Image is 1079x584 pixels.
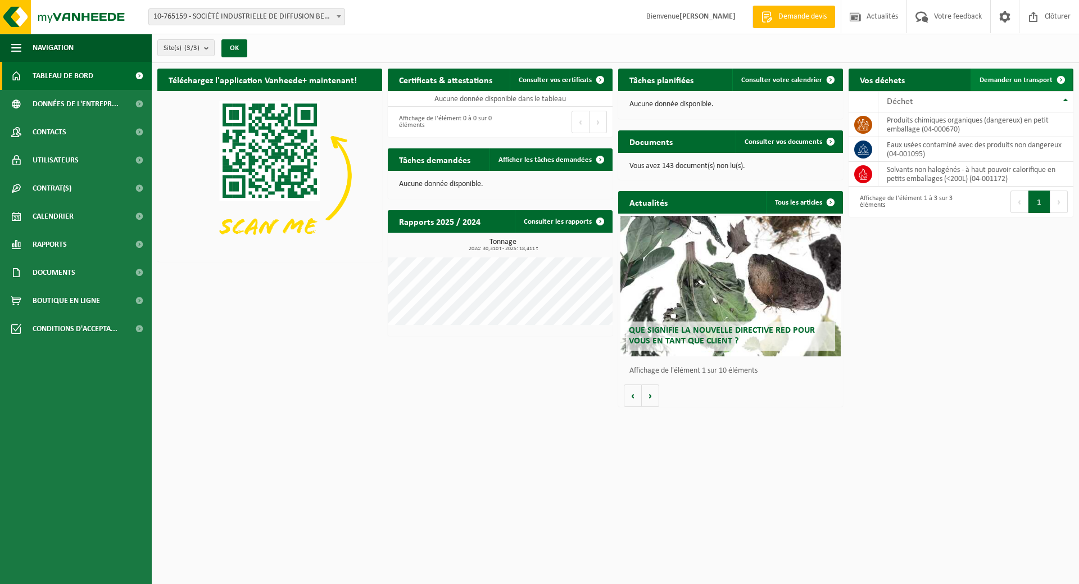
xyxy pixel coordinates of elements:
[629,101,832,108] p: Aucune donnée disponible.
[388,148,482,170] h2: Tâches demandées
[776,11,829,22] span: Demande devis
[752,6,835,28] a: Demande devis
[33,259,75,287] span: Documents
[33,230,67,259] span: Rapports
[1050,191,1068,213] button: Next
[489,148,611,171] a: Afficher les tâches demandées
[393,246,613,252] span: 2024: 30,310 t - 2025: 18,411 t
[642,384,659,407] button: Volgende
[878,162,1073,187] td: solvants non halogénés - à haut pouvoir calorifique en petits emballages (<200L) (04-001172)
[149,9,344,25] span: 10-765159 - SOCIÉTÉ INDUSTRIELLE DE DIFFUSION BENELUX - SID - SAINTES
[620,216,841,356] a: Que signifie la nouvelle directive RED pour vous en tant que client ?
[221,39,247,57] button: OK
[157,39,215,56] button: Site(s)(3/3)
[878,112,1073,137] td: produits chimiques organiques (dangereux) en petit emballage (04-000670)
[741,76,822,84] span: Consulter votre calendrier
[618,69,705,90] h2: Tâches planifiées
[157,91,382,260] img: Download de VHEPlus App
[766,191,842,214] a: Tous les articles
[33,202,74,230] span: Calendrier
[745,138,822,146] span: Consulter vos documents
[1028,191,1050,213] button: 1
[629,326,815,346] span: Que signifie la nouvelle directive RED pour vous en tant que client ?
[732,69,842,91] a: Consulter votre calendrier
[572,111,590,133] button: Previous
[388,210,492,232] h2: Rapports 2025 / 2024
[399,180,601,188] p: Aucune donnée disponible.
[164,40,200,57] span: Site(s)
[184,44,200,52] count: (3/3)
[33,62,93,90] span: Tableau de bord
[388,69,504,90] h2: Certificats & attestations
[618,130,684,152] h2: Documents
[498,156,592,164] span: Afficher les tâches demandées
[618,191,679,213] h2: Actualités
[393,238,613,252] h3: Tonnage
[148,8,345,25] span: 10-765159 - SOCIÉTÉ INDUSTRIELLE DE DIFFUSION BENELUX - SID - SAINTES
[1010,191,1028,213] button: Previous
[679,12,736,21] strong: [PERSON_NAME]
[388,91,613,107] td: Aucune donnée disponible dans le tableau
[590,111,607,133] button: Next
[629,367,837,375] p: Affichage de l'élément 1 sur 10 éléments
[33,315,117,343] span: Conditions d'accepta...
[854,189,955,214] div: Affichage de l'élément 1 à 3 sur 3 éléments
[878,137,1073,162] td: eaux usées contaminé avec des produits non dangereux (04-001095)
[624,384,642,407] button: Vorige
[519,76,592,84] span: Consulter vos certificats
[515,210,611,233] a: Consulter les rapports
[157,69,368,90] h2: Téléchargez l'application Vanheede+ maintenant!
[971,69,1072,91] a: Demander un transport
[736,130,842,153] a: Consulter vos documents
[33,146,79,174] span: Utilisateurs
[33,34,74,62] span: Navigation
[980,76,1053,84] span: Demander un transport
[33,118,66,146] span: Contacts
[393,110,495,134] div: Affichage de l'élément 0 à 0 sur 0 éléments
[33,287,100,315] span: Boutique en ligne
[629,162,832,170] p: Vous avez 143 document(s) non lu(s).
[510,69,611,91] a: Consulter vos certificats
[887,97,913,106] span: Déchet
[33,90,119,118] span: Données de l'entrepr...
[849,69,916,90] h2: Vos déchets
[33,174,71,202] span: Contrat(s)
